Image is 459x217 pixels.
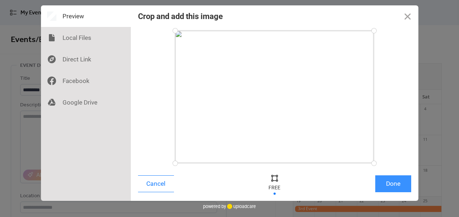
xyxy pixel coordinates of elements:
div: Google Drive [41,92,131,113]
div: Preview [41,5,131,27]
button: Done [375,175,411,192]
a: uploadcare [226,204,256,209]
button: Cancel [138,175,174,192]
div: Crop and add this image [138,12,223,21]
div: powered by [203,201,256,212]
button: Close [397,5,418,27]
div: Facebook [41,70,131,92]
div: Local Files [41,27,131,49]
div: Direct Link [41,49,131,70]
